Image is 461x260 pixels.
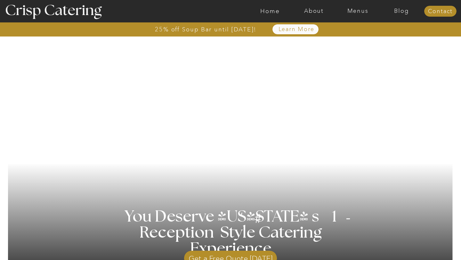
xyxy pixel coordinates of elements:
a: Blog [380,8,424,14]
a: About [292,8,336,14]
a: Contact [424,8,457,15]
h1: You Deserve [US_STATE] s 1 Reception Style Catering Experience [102,209,359,257]
a: Learn More [263,26,329,33]
a: 25% off Soup Bar until [DATE]! [132,26,279,33]
h3: ' [229,209,255,225]
a: Menus [336,8,380,14]
a: Home [248,8,292,14]
h3: # [240,212,277,231]
h3: ' [334,201,352,238]
iframe: podium webchat widget bubble [410,228,461,260]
